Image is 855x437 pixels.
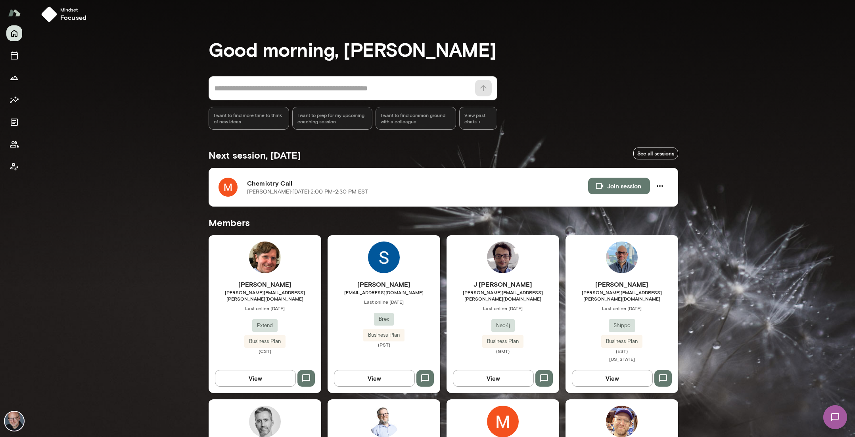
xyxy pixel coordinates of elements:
[297,112,368,125] span: I want to prep for my upcoming coaching session
[209,216,678,229] h5: Members
[6,159,22,174] button: Client app
[6,136,22,152] button: Members
[487,241,519,273] img: J Barrasa
[6,114,22,130] button: Documents
[247,178,588,188] h6: Chemistry Call
[6,25,22,41] button: Home
[209,38,678,60] h3: Good morning, [PERSON_NAME]
[6,70,22,86] button: Growth Plan
[606,241,638,273] img: Neil Patel
[368,241,400,273] img: Sumit Mallick
[566,289,678,302] span: [PERSON_NAME][EMAIL_ADDRESS][PERSON_NAME][DOMAIN_NAME]
[292,107,373,130] div: I want to prep for my upcoming coaching session
[209,280,321,289] h6: [PERSON_NAME]
[328,299,440,305] span: Last online [DATE]
[6,92,22,108] button: Insights
[209,149,301,161] h5: Next session, [DATE]
[447,348,559,354] span: (GMT)
[447,289,559,302] span: [PERSON_NAME][EMAIL_ADDRESS][PERSON_NAME][DOMAIN_NAME]
[459,107,497,130] span: View past chats ->
[8,5,21,20] img: Mento
[572,370,653,387] button: View
[453,370,534,387] button: View
[447,280,559,289] h6: J [PERSON_NAME]
[60,13,86,22] h6: focused
[6,48,22,63] button: Sessions
[38,3,93,25] button: Mindsetfocused
[214,112,284,125] span: I want to find more time to think of new ideas
[374,315,394,323] span: Brex
[215,370,296,387] button: View
[566,280,678,289] h6: [PERSON_NAME]
[209,348,321,354] span: (CST)
[209,107,289,130] div: I want to find more time to think of new ideas
[60,6,86,13] span: Mindset
[209,289,321,302] span: [PERSON_NAME][EMAIL_ADDRESS][PERSON_NAME][DOMAIN_NAME]
[601,337,642,345] span: Business Plan
[609,322,635,330] span: Shippo
[252,322,278,330] span: Extend
[5,412,24,431] img: Nick Gould
[328,289,440,295] span: [EMAIL_ADDRESS][DOMAIN_NAME]
[363,331,404,339] span: Business Plan
[447,305,559,311] span: Last online [DATE]
[334,370,415,387] button: View
[381,112,451,125] span: I want to find common ground with a colleague
[376,107,456,130] div: I want to find common ground with a colleague
[566,348,678,354] span: (EST)
[328,280,440,289] h6: [PERSON_NAME]
[249,241,281,273] img: Jonathan Sims
[566,305,678,311] span: Last online [DATE]
[328,341,440,348] span: (PST)
[244,337,286,345] span: Business Plan
[633,148,678,160] a: See all sessions
[609,356,635,362] span: [US_STATE]
[491,322,515,330] span: Neo4j
[41,6,57,22] img: mindset
[209,305,321,311] span: Last online [DATE]
[588,178,650,194] button: Join session
[247,188,368,196] p: [PERSON_NAME] · [DATE] · 2:00 PM-2:30 PM EST
[482,337,523,345] span: Business Plan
